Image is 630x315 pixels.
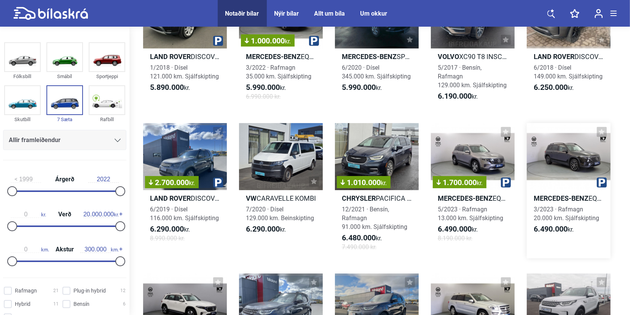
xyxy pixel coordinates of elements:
span: 6/2018 · Dísel 149.000 km. Sjálfskipting [534,64,603,80]
a: 1.700.000kr.Mercedes-BenzEQB 300 4MATIC PROGRESSIVE5/2023 · Rafmagn13.000 km. Sjálfskipting6.490.... [431,123,515,258]
h2: DISCOVERY 5 HSE [143,52,227,61]
div: Sportjeppi [89,72,125,81]
img: parking.png [597,177,607,187]
h2: SPRINTER [335,52,419,61]
b: 5.990.000 [246,83,280,92]
b: Mercedes-Benz [534,194,589,202]
a: Allt um bíla [314,10,345,17]
span: Bensín [73,300,89,308]
h2: XC90 T8 INSCRIPTION [431,52,515,61]
span: 6/2019 · Dísel 116.000 km. Sjálfskipting [150,206,219,222]
b: Land Rover [150,194,191,202]
span: kr. [246,83,286,92]
span: 1/2018 · Dísel 121.000 km. Sjálfskipting [150,64,219,80]
a: Mercedes-BenzEQB 300 4MATIC PROGRESSIVE3/2023 · Rafmagn20.000 km. Sjálfskipting6.490.000kr. [527,123,611,258]
span: 8.190.000 kr. [438,234,472,243]
span: Akstur [54,246,76,253]
b: Mercedes-Benz [342,53,397,61]
b: Volvo [438,53,459,61]
span: Rafmagn [15,287,37,295]
span: Allir framleiðendur [9,135,61,146]
span: 3/2022 · Rafmagn 35.000 km. Sjálfskipting [246,64,311,80]
img: parking.png [213,177,223,187]
b: 6.490.000 [438,224,472,233]
span: Verð [56,211,73,217]
h2: EQB 300 4MATIC PROGRESSIVE [431,194,515,203]
span: 7/2020 · Dísel 129.000 km. Beinskipting [246,206,314,222]
img: user-login.svg [595,9,603,18]
span: kr. [438,225,478,234]
span: Hybrid [15,300,30,308]
div: Fólksbíll [4,72,41,81]
div: Rafbíll [89,115,125,124]
h2: DISCOVERY 5 HSE [143,194,227,203]
span: 7.490.000 kr. [342,243,376,251]
a: 1.010.000kr.ChryslerPACIFICA LIMITED HYBRID PLUG IN 7 SÆTA12/2021 · Bensín, Rafmagn91.000 km. Sjá... [335,123,419,258]
span: 1.000.000 [245,37,291,45]
b: Land Rover [150,53,191,61]
span: 3/2023 · Rafmagn 20.000 km. Sjálfskipting [534,206,599,222]
span: 6/2020 · Dísel 345.000 km. Sjálfskipting [342,64,411,80]
span: km. [80,246,119,253]
span: 6.990.000 kr. [246,92,281,101]
span: 21 [53,287,59,295]
span: kr. [83,211,119,218]
span: 6 [123,300,126,308]
span: kr. [342,233,382,243]
span: kr. [342,83,382,92]
b: 6.290.000 [246,224,280,233]
span: kr. [189,179,195,187]
span: km. [11,246,49,253]
h2: CARAVELLE KOMBI [239,194,323,203]
a: 2.700.000kr.Land RoverDISCOVERY 5 HSE6/2019 · Dísel116.000 km. Sjálfskipting6.290.000kr.8.990.000... [143,123,227,258]
div: Skutbíll [4,115,41,124]
span: 2.700.000 [149,179,195,186]
a: Nýir bílar [274,10,299,17]
b: 6.480.000 [342,233,376,242]
span: Plug-in hybrid [73,287,106,295]
a: Notaðir bílar [225,10,259,17]
img: parking.png [501,177,511,187]
a: VWCARAVELLE KOMBI7/2020 · Dísel129.000 km. Beinskipting6.290.000kr. [239,123,323,258]
span: Árgerð [53,176,76,182]
b: 5.990.000 [342,83,376,92]
span: kr. [438,92,478,101]
span: kr. [534,83,574,92]
span: kr. [534,225,574,234]
span: 5/2017 · Bensín, Rafmagn 129.000 km. Sjálfskipting [438,64,507,89]
span: kr. [150,83,190,92]
span: 11 [53,300,59,308]
div: Smábíl [46,72,83,81]
span: kr. [285,38,291,45]
span: 8.990.000 kr. [150,234,185,243]
span: kr. [150,225,190,234]
b: 6.290.000 [150,224,184,233]
span: 12 [120,287,126,295]
b: Land Rover [534,53,574,61]
img: parking.png [309,36,319,46]
b: 6.250.000 [534,83,568,92]
span: 1.700.000 [437,179,483,186]
b: VW [246,194,257,202]
span: kr. [381,179,387,187]
span: kr. [11,211,46,218]
span: 1.010.000 [341,179,387,186]
span: kr. [477,179,483,187]
img: parking.png [213,36,223,46]
h2: DISCOVERY [527,52,611,61]
b: 6.490.000 [534,224,568,233]
b: 5.890.000 [150,83,184,92]
b: Chrysler [342,194,376,202]
div: 7 Sæta [46,115,83,124]
b: Mercedes-Benz [246,53,301,61]
span: 12/2021 · Bensín, Rafmagn 91.000 km. Sjálfskipting [342,206,407,230]
h2: PACIFICA LIMITED HYBRID PLUG IN 7 SÆTA [335,194,419,203]
span: 5/2023 · Rafmagn 13.000 km. Sjálfskipting [438,206,503,222]
h2: EQB 300 4MATIC PROGRESSIVE [527,194,611,203]
h2: EQB 300 4MATIC PROGRESSIVE [239,52,323,61]
a: Um okkur [360,10,388,17]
